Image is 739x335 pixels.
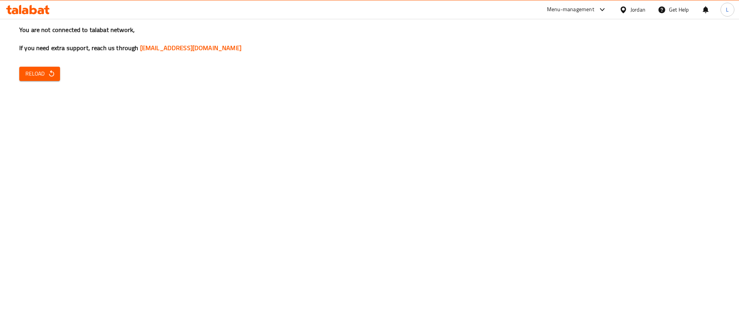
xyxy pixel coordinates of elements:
div: Jordan [630,5,645,14]
span: L [726,5,729,14]
h3: You are not connected to talabat network, If you need extra support, reach us through [19,25,720,52]
div: Menu-management [547,5,594,14]
button: Reload [19,67,60,81]
a: [EMAIL_ADDRESS][DOMAIN_NAME] [140,42,241,54]
span: Reload [25,69,54,79]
